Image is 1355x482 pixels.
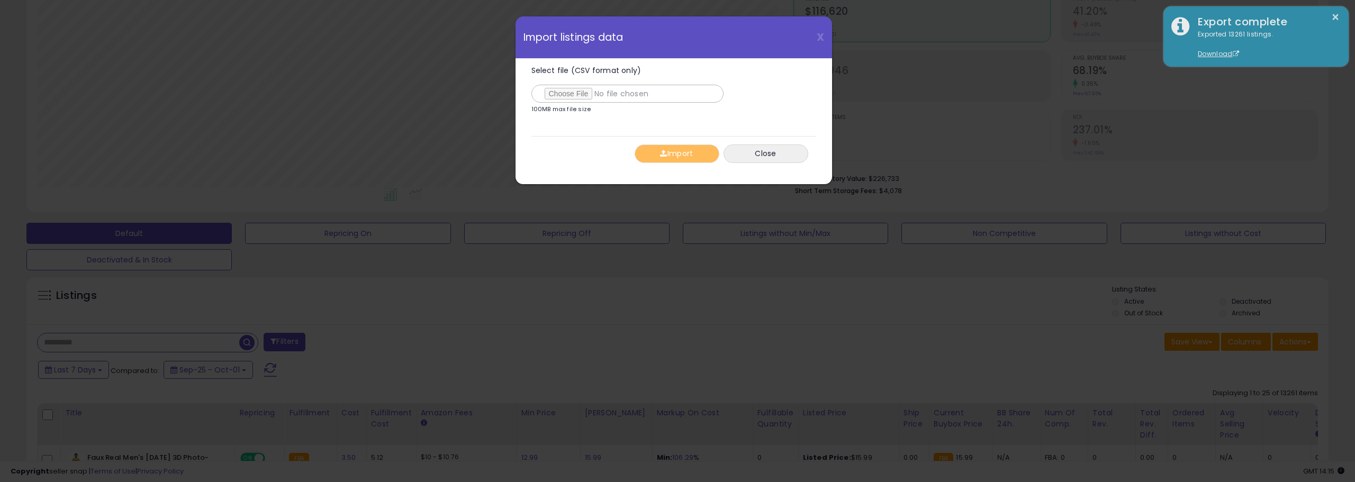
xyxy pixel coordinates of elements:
[523,32,624,42] span: Import listings data
[1190,14,1341,30] div: Export complete
[724,144,808,163] button: Close
[531,106,591,112] p: 100MB max file size
[817,30,824,44] span: X
[635,144,719,163] button: Import
[531,65,642,76] span: Select file (CSV format only)
[1198,49,1239,58] a: Download
[1190,30,1341,59] div: Exported 13261 listings.
[1331,11,1340,24] button: ×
